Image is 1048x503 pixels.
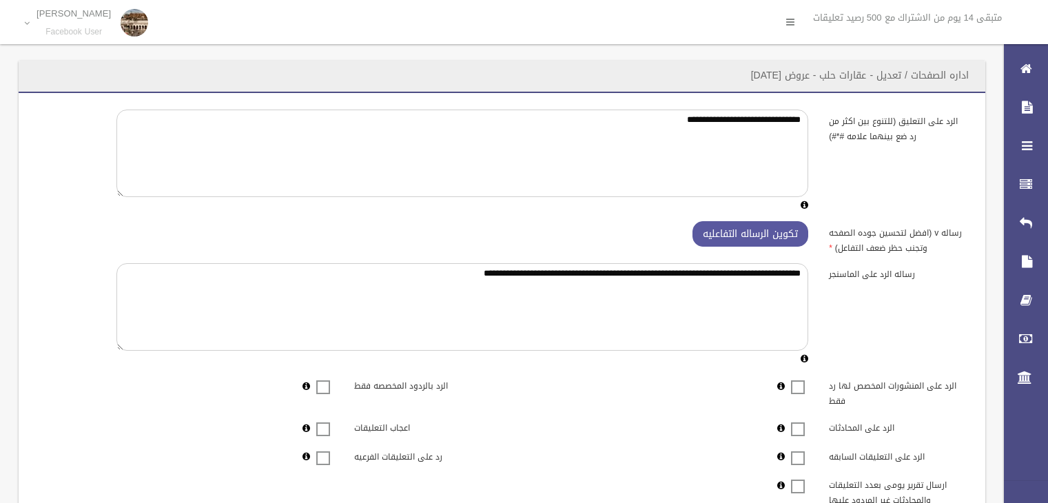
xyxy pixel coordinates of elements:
[344,375,502,394] label: الرد بالردود المخصصه فقط
[37,27,111,37] small: Facebook User
[819,445,977,464] label: الرد على التعليقات السابقه
[819,221,977,256] label: رساله v (افضل لتحسين جوده الصفحه وتجنب حظر ضعف التفاعل)
[37,8,111,19] p: [PERSON_NAME]
[344,445,502,464] label: رد على التعليقات الفرعيه
[344,417,502,436] label: اعجاب التعليقات
[819,263,977,283] label: رساله الرد على الماسنجر
[819,110,977,144] label: الرد على التعليق (للتنوع بين اكثر من رد ضع بينهما علامه #*#)
[819,375,977,409] label: الرد على المنشورات المخصص لها رد فقط
[692,221,808,247] button: تكوين الرساله التفاعليه
[734,62,985,89] header: اداره الصفحات / تعديل - عقارات حلب - عروض [DATE]
[819,417,977,436] label: الرد على المحادثات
